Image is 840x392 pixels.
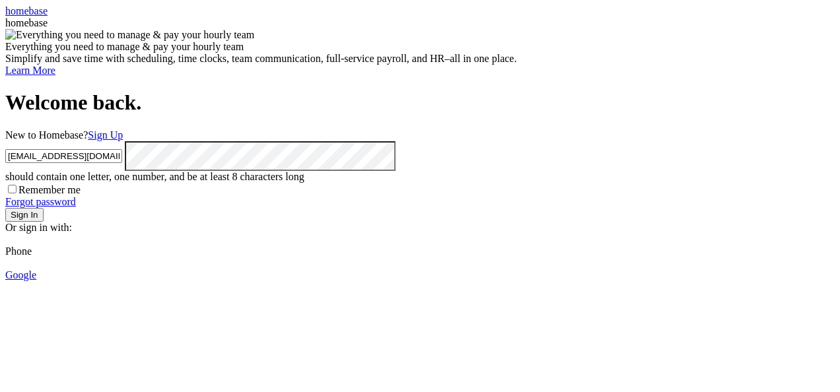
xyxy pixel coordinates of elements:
a: Google [5,269,36,280]
div: should contain one letter, one number, and be at least 8 characters long [5,171,835,183]
a: Sign Up [88,129,123,141]
a: Learn More [5,65,55,76]
div: Simplify and save time with scheduling, time clocks, team communication, full-service payroll, an... [5,53,835,65]
img: seg [5,281,6,282]
div: homebase [5,17,835,29]
input: Email [5,149,122,163]
a: Forgot password [5,196,76,207]
div: New to Homebase? [5,129,835,141]
a: homebase [5,5,48,16]
img: Everything you need to manage & pay your hourly team [5,29,254,41]
div: Everything you need to manage & pay your hourly team [5,41,835,53]
h1: Welcome back. [5,90,835,115]
label: Remember me [5,184,81,195]
button: Sign In [5,208,44,222]
span: Phone [5,245,32,257]
div: Or sign in with: [5,222,835,234]
input: Remember me [8,185,17,193]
